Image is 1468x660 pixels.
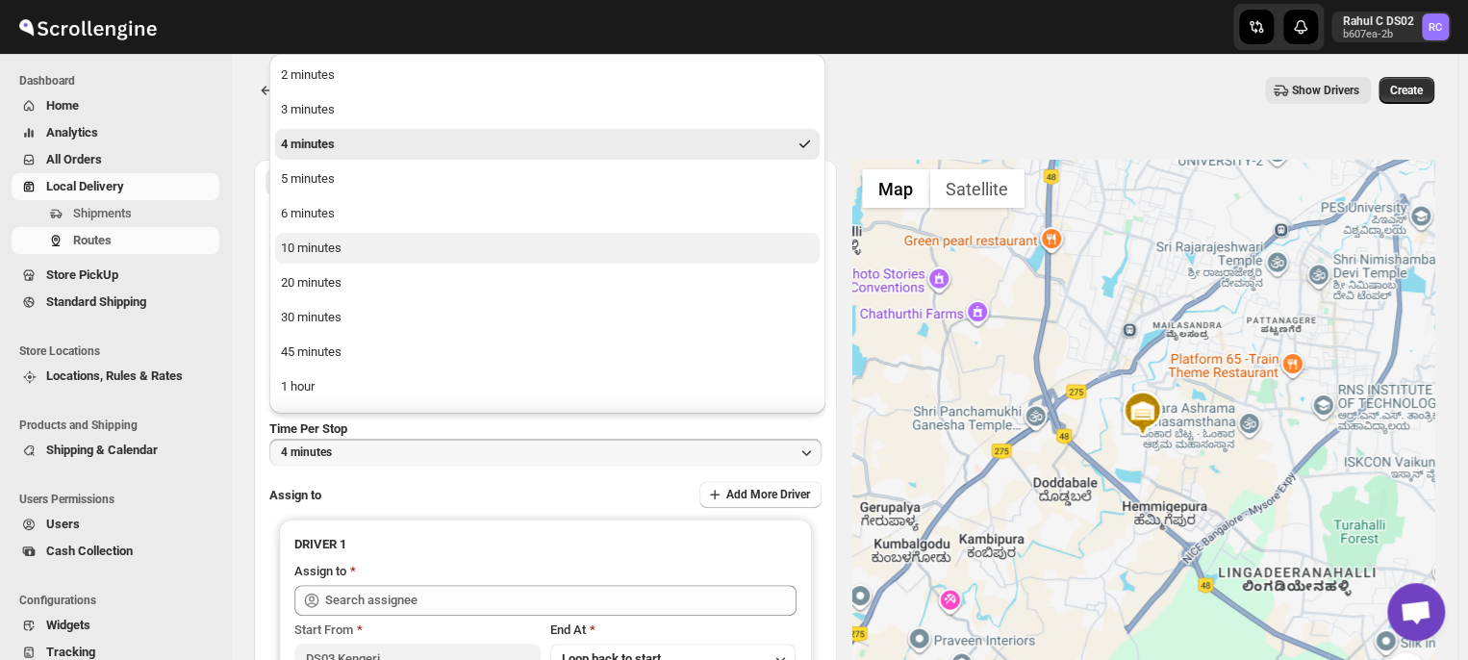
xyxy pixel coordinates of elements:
span: 4 minutes [281,444,332,460]
button: 6 minutes [275,198,820,229]
span: Start From [294,622,353,637]
button: Show satellite imagery [929,169,1025,208]
div: 6 minutes [281,204,335,223]
div: 1 hour [281,377,315,396]
button: Cash Collection [12,538,219,565]
button: Add More Driver [699,481,822,508]
p: b607ea-2b [1343,29,1414,40]
button: All Orders [12,146,219,173]
span: Users [46,517,80,531]
span: Tracking [46,645,95,659]
span: Routes [73,233,112,247]
button: 3 minutes [275,94,820,125]
span: Standard Shipping [46,294,146,309]
div: 10 minutes [281,239,342,258]
button: User menu [1331,12,1451,42]
button: Analytics [12,119,219,146]
span: Home [46,98,79,113]
span: Products and Shipping [19,418,221,433]
button: Shipping & Calendar [12,437,219,464]
h3: DRIVER 1 [294,535,797,554]
input: Search assignee [325,585,797,616]
div: 4 minutes [281,135,335,154]
img: ScrollEngine [15,3,160,51]
span: Locations, Rules & Rates [46,368,183,383]
button: 5 minutes [275,164,820,194]
span: Assign to [269,488,321,502]
span: Local Delivery [46,179,124,193]
button: Routes [12,227,219,254]
button: 4 minutes [275,129,820,160]
button: Shipments [12,200,219,227]
span: Shipments [73,206,132,220]
div: 5 minutes [281,169,335,189]
button: 45 minutes [275,337,820,368]
span: Rahul C DS02 [1422,13,1449,40]
button: Show street map [862,169,929,208]
div: Assign to [294,562,346,581]
button: Create [1379,77,1434,104]
button: 20 minutes [275,267,820,298]
button: 10 minutes [275,233,820,264]
button: Home [12,92,219,119]
span: All Orders [46,152,102,166]
span: Show Drivers [1292,83,1359,98]
span: Add More Driver [726,487,810,502]
span: Create [1390,83,1423,98]
span: Analytics [46,125,98,140]
p: Rahul C DS02 [1343,13,1414,29]
span: Shipping & Calendar [46,443,158,457]
button: 90 minutes [275,406,820,437]
button: Locations, Rules & Rates [12,363,219,390]
div: 90 minutes [281,412,342,431]
div: Open chat [1387,583,1445,641]
span: Dashboard [19,73,221,89]
button: Widgets [12,612,219,639]
span: Store PickUp [46,267,118,282]
button: All Route Options [266,168,544,195]
span: Widgets [46,618,90,632]
span: Time Per Stop [269,421,347,436]
div: 3 minutes [281,100,335,119]
button: 1 hour [275,371,820,402]
div: 30 minutes [281,308,342,327]
span: Users Permissions [19,492,221,507]
text: RC [1429,21,1442,34]
span: Cash Collection [46,544,133,558]
button: Show Drivers [1265,77,1371,104]
span: Configurations [19,593,221,608]
button: 4 minutes [269,439,822,466]
button: 30 minutes [275,302,820,333]
div: 45 minutes [281,343,342,362]
span: Store Locations [19,343,221,359]
div: End At [550,621,797,640]
button: 2 minutes [275,60,820,90]
button: Users [12,511,219,538]
div: 20 minutes [281,273,342,292]
button: Routes [254,77,281,104]
div: 2 minutes [281,65,335,85]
